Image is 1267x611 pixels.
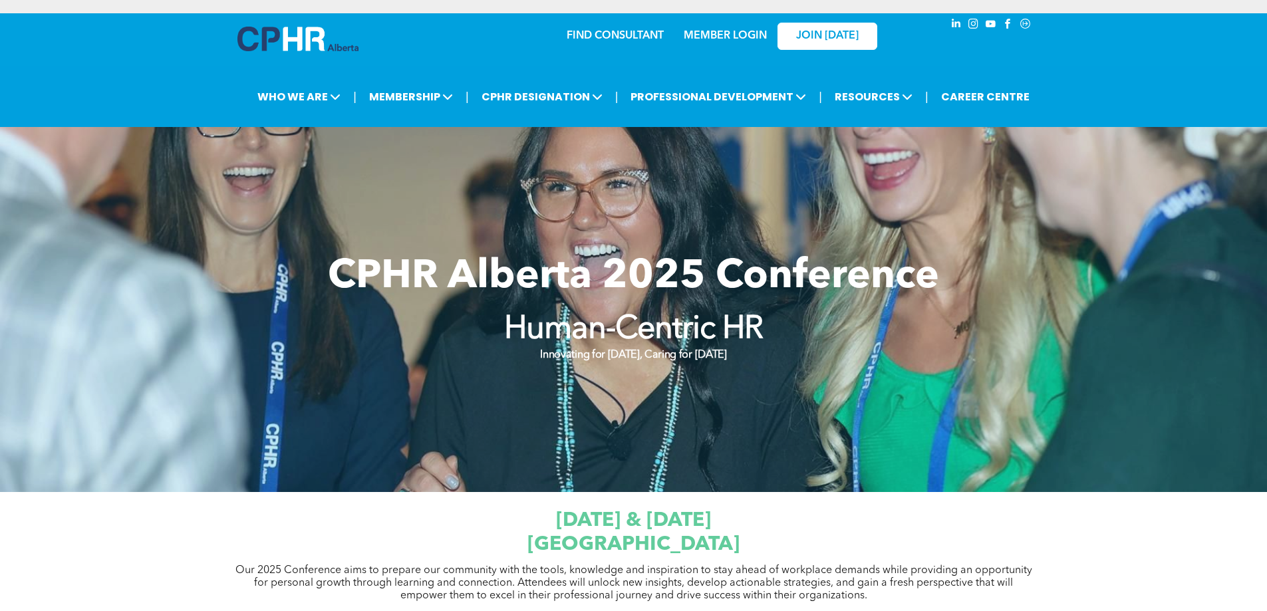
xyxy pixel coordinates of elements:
a: FIND CONSULTANT [567,31,664,41]
a: JOIN [DATE] [777,23,877,50]
a: linkedin [949,17,964,35]
span: [DATE] & [DATE] [556,511,711,531]
a: instagram [966,17,981,35]
strong: Innovating for [DATE], Caring for [DATE] [540,350,726,360]
span: PROFESSIONAL DEVELOPMENT [627,84,810,109]
span: CPHR Alberta 2025 Conference [328,257,939,297]
a: Social network [1018,17,1033,35]
li: | [819,83,822,110]
a: MEMBER LOGIN [684,31,767,41]
li: | [466,83,469,110]
span: CPHR DESIGNATION [478,84,607,109]
a: CAREER CENTRE [937,84,1034,109]
a: facebook [1001,17,1016,35]
li: | [615,83,619,110]
img: A blue and white logo for cp alberta [237,27,358,51]
span: RESOURCES [831,84,916,109]
span: MEMBERSHIP [365,84,457,109]
span: Our 2025 Conference aims to prepare our community with the tools, knowledge and inspiration to st... [235,565,1032,601]
li: | [925,83,928,110]
li: | [353,83,356,110]
strong: Human-Centric HR [504,314,764,346]
a: youtube [984,17,998,35]
span: [GEOGRAPHIC_DATA] [527,535,740,554]
span: JOIN [DATE] [796,30,859,43]
span: WHO WE ARE [253,84,345,109]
